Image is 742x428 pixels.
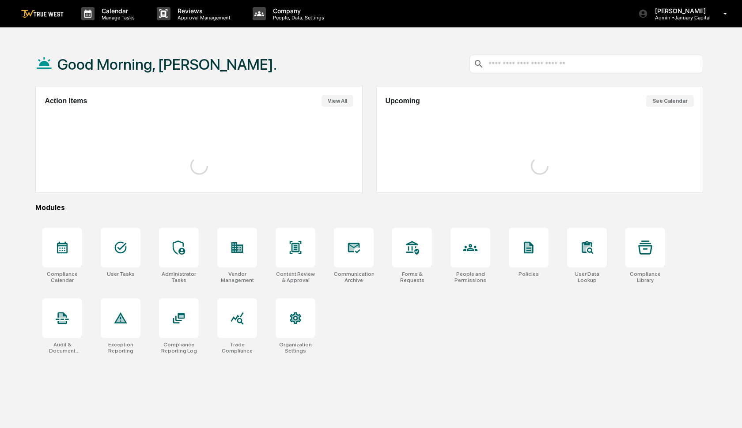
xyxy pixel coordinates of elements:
[107,271,135,277] div: User Tasks
[646,95,694,107] button: See Calendar
[648,15,711,21] p: Admin • January Capital
[170,7,235,15] p: Reviews
[450,271,490,283] div: People and Permissions
[386,97,420,105] h2: Upcoming
[217,342,257,354] div: Trade Compliance
[42,271,82,283] div: Compliance Calendar
[625,271,665,283] div: Compliance Library
[159,342,199,354] div: Compliance Reporting Log
[57,56,277,73] h1: Good Morning, [PERSON_NAME].
[334,271,374,283] div: Communications Archive
[35,203,703,212] div: Modules
[21,10,64,18] img: logo
[276,342,315,354] div: Organization Settings
[392,271,432,283] div: Forms & Requests
[95,7,139,15] p: Calendar
[101,342,140,354] div: Exception Reporting
[95,15,139,21] p: Manage Tasks
[159,271,199,283] div: Administrator Tasks
[217,271,257,283] div: Vendor Management
[42,342,82,354] div: Audit & Document Logs
[322,95,353,107] button: View All
[567,271,607,283] div: User Data Lookup
[45,97,87,105] h2: Action Items
[276,271,315,283] div: Content Review & Approval
[519,271,539,277] div: Policies
[266,7,329,15] p: Company
[648,7,711,15] p: [PERSON_NAME]
[266,15,329,21] p: People, Data, Settings
[170,15,235,21] p: Approval Management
